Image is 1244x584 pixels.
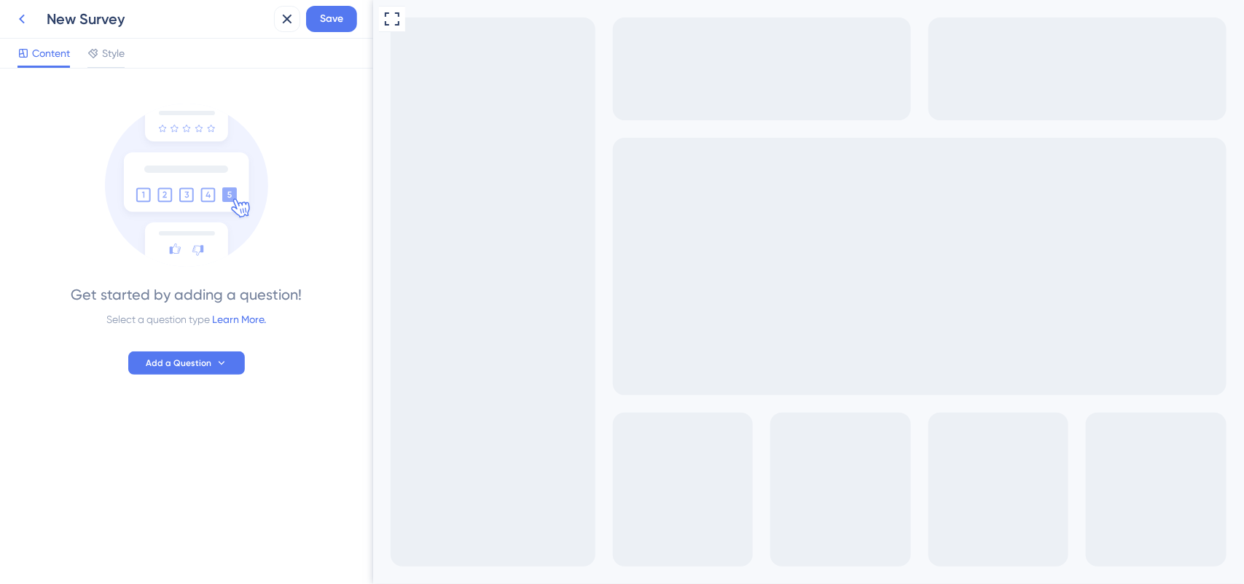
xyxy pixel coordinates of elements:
div: New Survey [47,9,268,29]
div: Select a question type [107,311,267,328]
button: Add a Question [128,351,245,375]
span: Save [320,10,343,28]
span: Style [102,44,125,62]
button: Save [306,6,357,32]
a: Learn More. [213,314,267,325]
span: Add a Question [146,357,211,369]
div: Get started by adding a question! [71,284,302,305]
span: Content [32,44,70,62]
img: empty-step-icon [105,104,268,267]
